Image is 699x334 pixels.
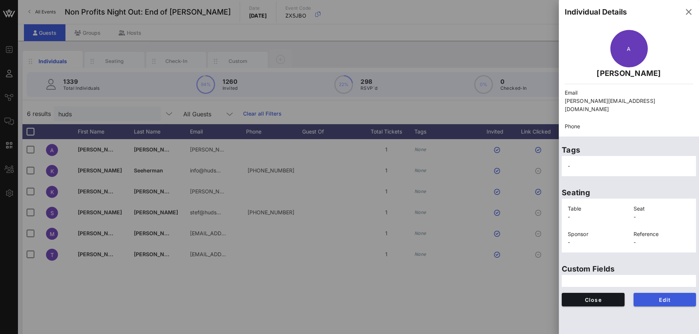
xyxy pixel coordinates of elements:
[562,263,696,275] p: Custom Fields
[627,46,631,52] span: A
[562,187,696,199] p: Seating
[634,205,690,213] p: Seat
[634,238,690,246] p: -
[565,67,693,79] p: [PERSON_NAME]
[634,293,696,306] button: Edit
[565,6,627,18] div: Individual Details
[562,293,625,306] button: Close
[568,205,625,213] p: Table
[634,230,690,238] p: Reference
[568,238,625,246] p: -
[568,297,619,303] span: Close
[634,213,690,221] p: -
[640,297,690,303] span: Edit
[568,163,570,169] span: -
[565,89,693,97] p: Email
[568,230,625,238] p: Sponsor
[568,213,625,221] p: -
[562,144,696,156] p: Tags
[565,122,693,131] p: Phone
[565,97,693,113] p: [PERSON_NAME][EMAIL_ADDRESS][DOMAIN_NAME]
